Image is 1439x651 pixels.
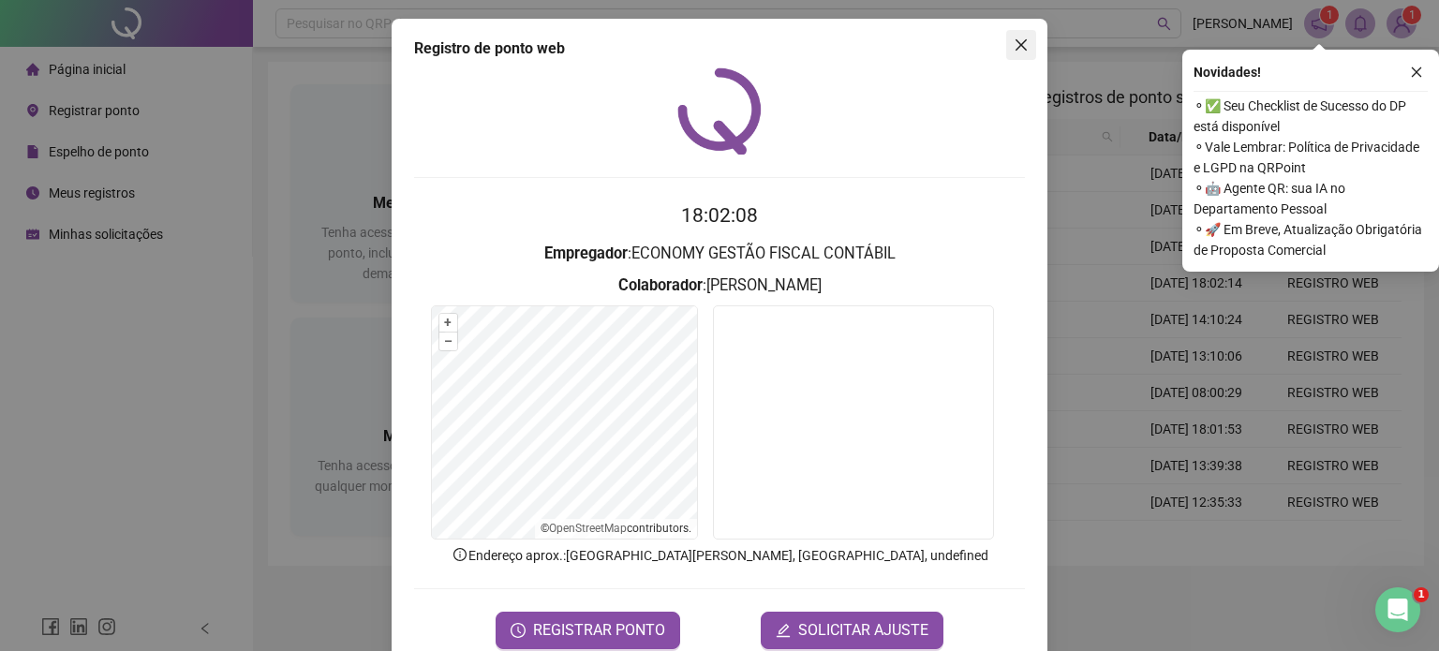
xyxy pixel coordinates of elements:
span: ⚬ 🚀 Em Breve, Atualização Obrigatória de Proposta Comercial [1194,219,1428,260]
p: Endereço aprox. : [GEOGRAPHIC_DATA][PERSON_NAME], [GEOGRAPHIC_DATA], undefined [414,545,1025,566]
button: Close [1006,30,1036,60]
span: ⚬ 🤖 Agente QR: sua IA no Departamento Pessoal [1194,178,1428,219]
a: OpenStreetMap [549,522,627,535]
h3: : [PERSON_NAME] [414,274,1025,298]
iframe: Intercom live chat [1375,587,1420,632]
button: editSOLICITAR AJUSTE [761,612,943,649]
button: + [439,314,457,332]
time: 18:02:08 [681,204,758,227]
span: 1 [1414,587,1429,602]
li: © contributors. [541,522,691,535]
div: Registro de ponto web [414,37,1025,60]
strong: Colaborador [618,276,703,294]
span: info-circle [452,546,468,563]
button: – [439,333,457,350]
span: ⚬ Vale Lembrar: Política de Privacidade e LGPD na QRPoint [1194,137,1428,178]
span: close [1014,37,1029,52]
h3: : ECONOMY GESTÃO FISCAL CONTÁBIL [414,242,1025,266]
span: close [1410,66,1423,79]
span: REGISTRAR PONTO [533,619,665,642]
span: Novidades ! [1194,62,1261,82]
button: REGISTRAR PONTO [496,612,680,649]
img: QRPoint [677,67,762,155]
span: ⚬ ✅ Seu Checklist de Sucesso do DP está disponível [1194,96,1428,137]
span: SOLICITAR AJUSTE [798,619,928,642]
span: edit [776,623,791,638]
strong: Empregador [544,244,628,262]
span: clock-circle [511,623,526,638]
